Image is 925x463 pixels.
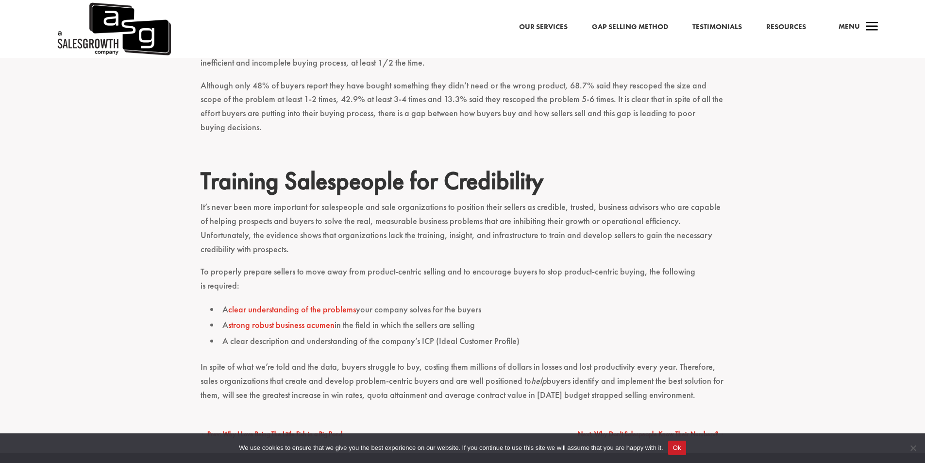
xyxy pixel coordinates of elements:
span: We use cookies to ensure that we give you the best experience on our website. If you continue to ... [239,443,663,453]
em: help [531,375,547,386]
span: → [718,429,725,438]
li: A your company solves for the buyers [210,302,725,317]
p: In spite of what we’re told and the data, buyers struggle to buy, costing them millions of dollar... [201,360,725,402]
span: No [908,443,918,453]
a: Our Services [519,21,568,34]
a: Gap Selling Method [592,21,668,34]
li: A clear description and understanding of the company’s ICP (Ideal Customer Profile) [210,333,725,349]
p: Although only 48% of buyers report they have bought something they didn’t need or the wrong produ... [201,79,725,143]
span: ← [201,429,207,438]
p: The old adage that before they reach out to sales, may be true, but what the data suggests is tha... [201,42,725,79]
a: Next: Why Don't Salespeople Know Their Numbers?→ [578,429,725,440]
span: Next: Why Don't Salespeople Know Their Numbers? [578,429,718,438]
li: A in the field in which the sellers are selling [210,317,725,333]
button: Ok [668,441,686,455]
a: clear understanding of the problems [228,304,356,315]
a: Resources [766,21,806,34]
a: strong robust business acumen [228,319,335,330]
span: a [862,17,882,37]
h2: Training Salespeople for Credibility [201,166,725,200]
p: To properly prepare sellers to move away from product-centric selling and to encourage buyers to ... [201,265,725,302]
span: Menu [839,21,860,31]
a: Testimonials [692,21,742,34]
span: Prev: Why I Love Being The Little Fish in a Big Pond [207,429,342,438]
a: ←Prev: Why I Love Being The Little Fish in a Big Pond [201,429,342,440]
p: It’s never been more important for salespeople and sale organizations to position their sellers a... [201,200,725,265]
